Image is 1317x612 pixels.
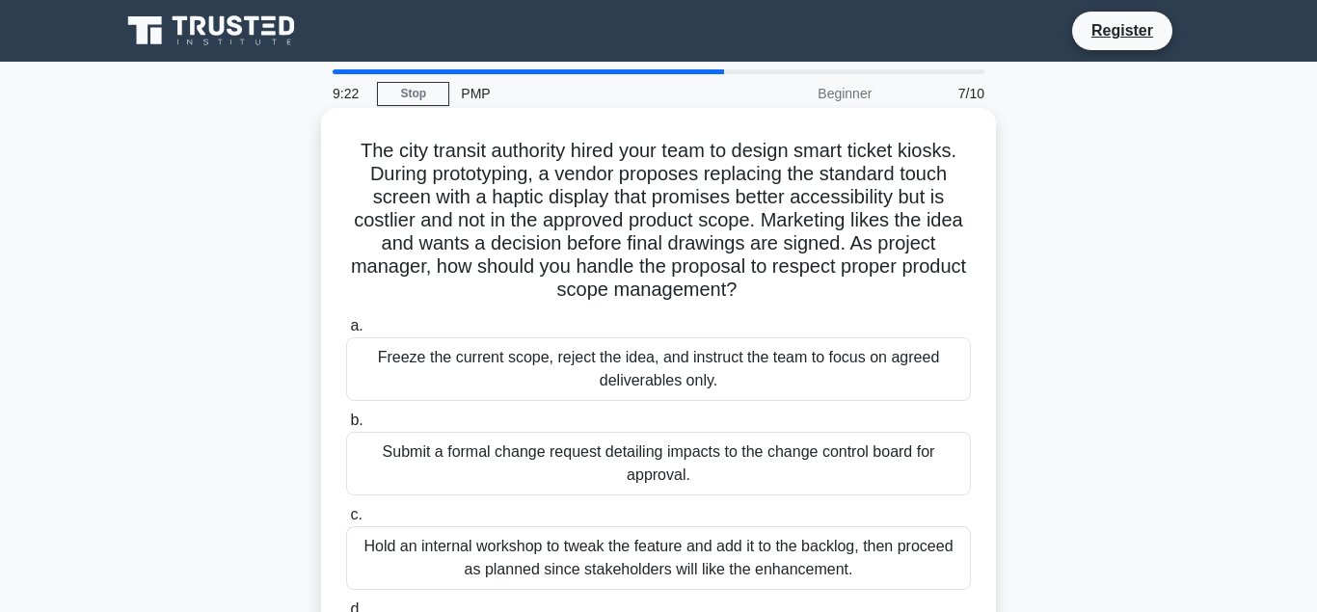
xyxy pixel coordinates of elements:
[449,74,714,113] div: PMP
[883,74,996,113] div: 7/10
[1080,18,1165,42] a: Register
[344,139,973,303] h5: The city transit authority hired your team to design smart ticket kiosks. During prototyping, a v...
[377,82,449,106] a: Stop
[350,506,362,522] span: c.
[714,74,883,113] div: Beginner
[346,526,971,590] div: Hold an internal workshop to tweak the feature and add it to the backlog, then proceed as planned...
[350,412,363,428] span: b.
[321,74,377,113] div: 9:22
[350,317,363,333] span: a.
[346,337,971,401] div: Freeze the current scope, reject the idea, and instruct the team to focus on agreed deliverables ...
[346,432,971,495] div: Submit a formal change request detailing impacts to the change control board for approval.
